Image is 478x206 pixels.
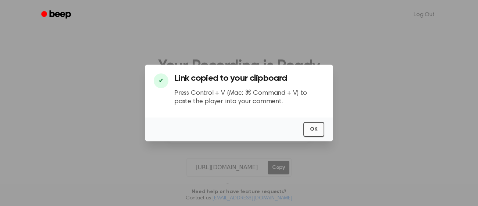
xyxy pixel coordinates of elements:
h3: Link copied to your clipboard [174,73,324,83]
button: OK [303,122,324,137]
p: Press Control + V (Mac: ⌘ Command + V) to paste the player into your comment. [174,89,324,106]
a: Log Out [406,6,442,24]
a: Beep [36,8,78,22]
div: ✔ [154,73,168,88]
